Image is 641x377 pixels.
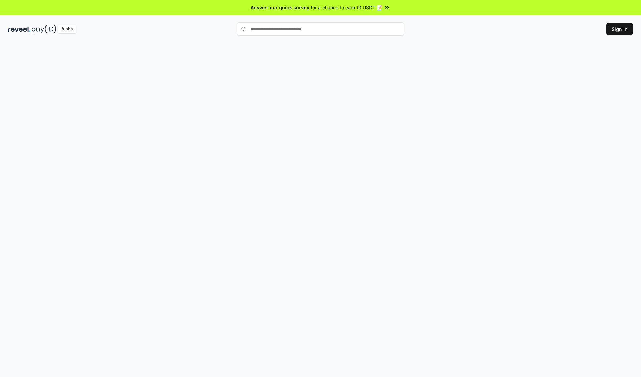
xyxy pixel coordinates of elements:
img: pay_id [32,25,56,33]
button: Sign In [606,23,633,35]
img: reveel_dark [8,25,30,33]
div: Alpha [58,25,76,33]
span: for a chance to earn 10 USDT 📝 [311,4,382,11]
span: Answer our quick survey [251,4,309,11]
